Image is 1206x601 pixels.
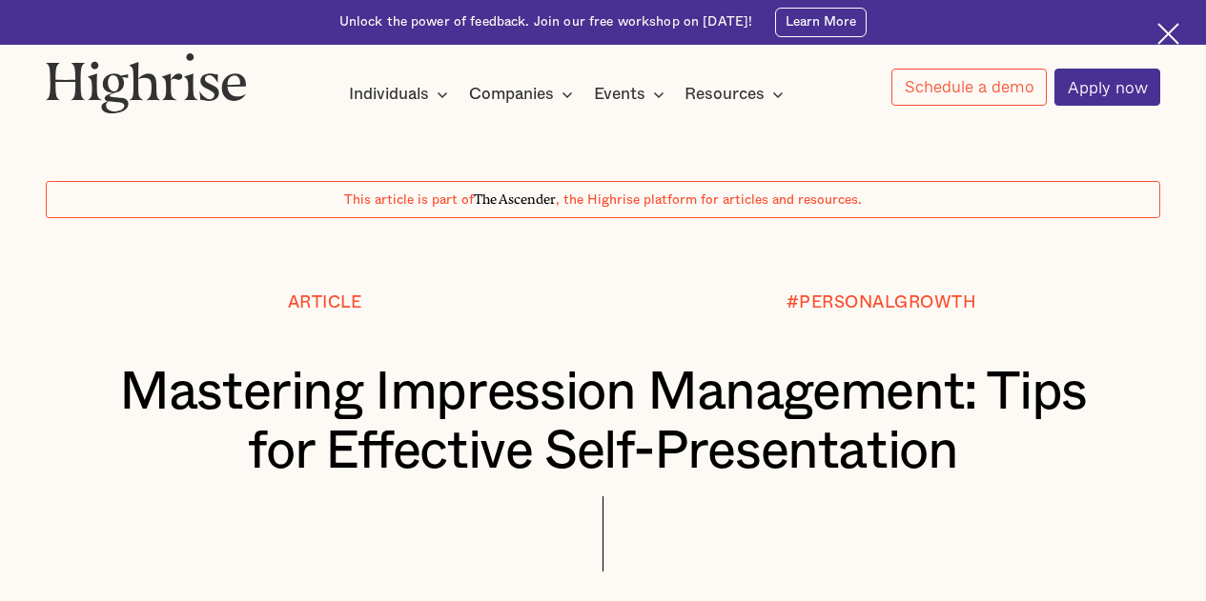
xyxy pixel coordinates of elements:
[344,193,474,207] span: This article is part of
[339,13,753,31] div: Unlock the power of feedback. Join our free workshop on [DATE]!
[474,189,556,205] span: The Ascender
[349,83,429,106] div: Individuals
[787,293,977,312] div: #PERSONALGROWTH
[775,8,868,37] a: Learn More
[469,83,579,106] div: Companies
[1054,69,1160,106] a: Apply now
[1157,23,1179,45] img: Cross icon
[891,69,1047,106] a: Schedule a demo
[46,52,247,113] img: Highrise logo
[469,83,554,106] div: Companies
[685,83,765,106] div: Resources
[556,193,862,207] span: , the Highrise platform for articles and resources.
[685,83,789,106] div: Resources
[594,83,670,106] div: Events
[288,293,362,312] div: Article
[92,364,1114,482] h1: Mastering Impression Management: Tips for Effective Self-Presentation
[594,83,645,106] div: Events
[349,83,454,106] div: Individuals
